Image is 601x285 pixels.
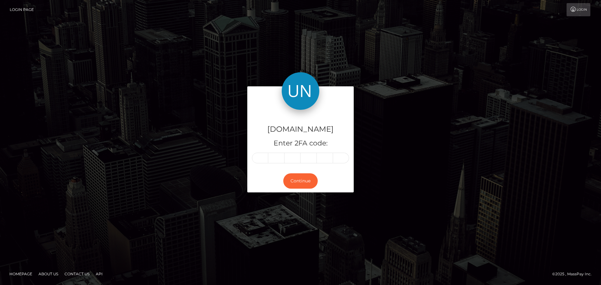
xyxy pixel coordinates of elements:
[7,269,35,279] a: Homepage
[283,173,318,189] button: Continue
[10,3,34,16] a: Login Page
[36,269,61,279] a: About Us
[62,269,92,279] a: Contact Us
[93,269,105,279] a: API
[252,124,349,135] h4: [DOMAIN_NAME]
[252,139,349,148] h5: Enter 2FA code:
[552,271,596,277] div: © 2025 , MassPay Inc.
[282,72,319,110] img: Unlockt.me
[567,3,590,16] a: Login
